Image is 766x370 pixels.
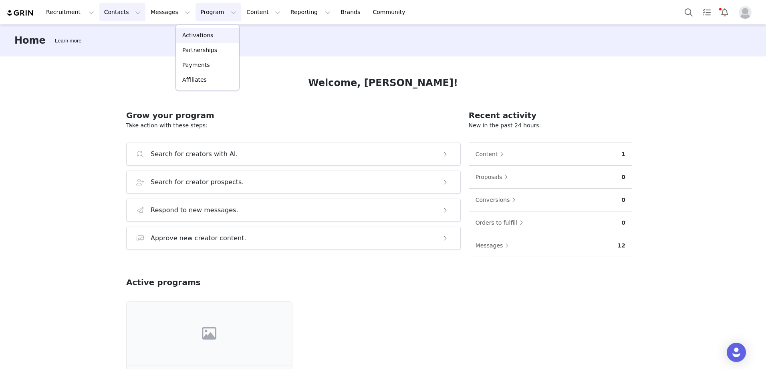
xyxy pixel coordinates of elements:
[182,31,213,40] p: Activations
[53,37,83,45] div: Tooltip anchor
[475,171,512,183] button: Proposals
[680,3,697,21] button: Search
[475,193,520,206] button: Conversions
[469,109,632,121] h2: Recent activity
[126,199,461,222] button: Respond to new messages.
[126,109,461,121] h2: Grow your program
[99,3,145,21] button: Contacts
[41,3,99,21] button: Recruitment
[286,3,335,21] button: Reporting
[6,9,34,17] img: grin logo
[182,61,210,69] p: Payments
[716,3,734,21] button: Notifications
[475,148,508,161] button: Content
[621,150,625,159] p: 1
[182,76,207,84] p: Affiliates
[151,233,246,243] h3: Approve new creator content.
[621,219,625,227] p: 0
[739,6,752,19] img: placeholder-profile.jpg
[151,177,244,187] h3: Search for creator prospects.
[151,149,238,159] h3: Search for creators with AI.
[336,3,367,21] a: Brands
[126,143,461,166] button: Search for creators with AI.
[621,196,625,204] p: 0
[469,121,632,130] p: New in the past 24 hours:
[727,343,746,362] div: Open Intercom Messenger
[146,3,195,21] button: Messages
[475,239,513,252] button: Messages
[242,3,285,21] button: Content
[368,3,414,21] a: Community
[126,171,461,194] button: Search for creator prospects.
[621,173,625,181] p: 0
[618,241,625,250] p: 12
[182,46,217,54] p: Partnerships
[698,3,716,21] a: Tasks
[308,76,458,90] h1: Welcome, [PERSON_NAME]!
[126,121,461,130] p: Take action with these steps:
[151,205,238,215] h3: Respond to new messages.
[475,216,527,229] button: Orders to fulfill
[14,33,46,48] h3: Home
[126,276,201,288] h2: Active programs
[734,6,760,19] button: Profile
[126,227,461,250] button: Approve new creator content.
[196,3,241,21] button: Program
